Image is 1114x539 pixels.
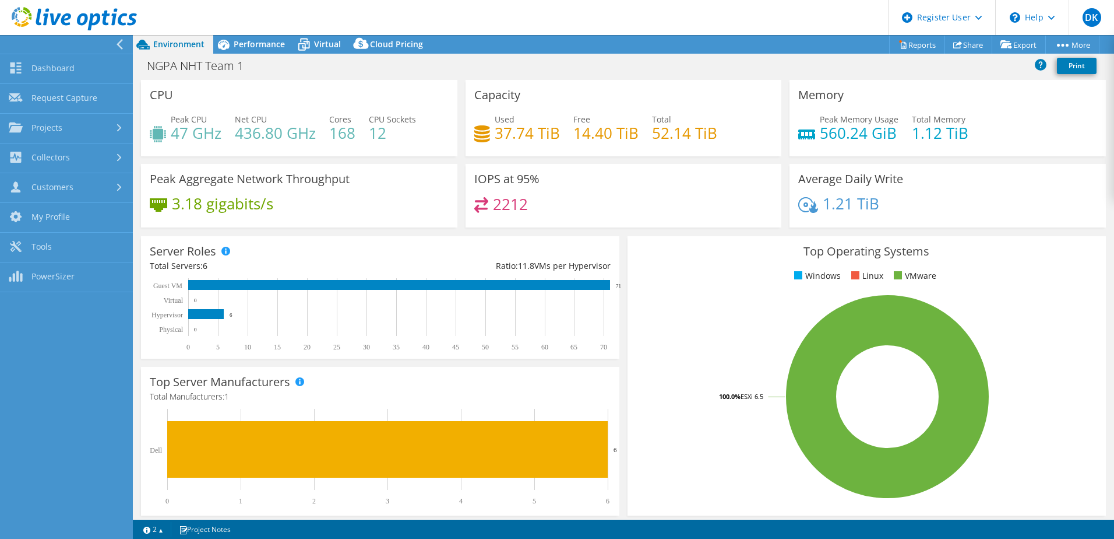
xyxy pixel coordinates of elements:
text: 0 [165,497,169,505]
text: 4 [459,497,463,505]
span: Virtual [314,38,341,50]
a: Project Notes [171,522,239,537]
h4: 436.80 GHz [235,127,316,139]
text: 2 [312,497,316,505]
span: CPU Sockets [369,114,416,125]
text: 15 [274,343,281,351]
h3: Server Roles [150,245,216,258]
span: Performance [234,38,285,50]
text: 5 [533,497,536,505]
h4: 14.40 TiB [573,127,639,139]
text: 55 [512,343,519,351]
text: 6 [614,446,617,453]
a: Reports [889,36,945,54]
h3: Memory [798,89,844,101]
h4: 47 GHz [171,127,221,139]
span: Total [652,114,671,125]
div: Total Servers: [150,260,380,272]
span: Free [573,114,590,125]
a: Print [1057,58,1097,74]
text: 5 [216,343,220,351]
h4: Total Manufacturers: [150,390,611,403]
text: 70 [600,343,607,351]
text: 50 [482,343,489,351]
h4: 2212 [493,198,528,211]
span: Net CPU [235,114,267,125]
h3: CPU [150,89,173,101]
text: 0 [194,327,197,332]
h4: 1.21 TiB [823,197,879,210]
text: 60 [541,343,548,351]
text: 3 [386,497,389,505]
li: Windows [791,269,841,282]
span: 6 [203,260,207,271]
a: More [1045,36,1099,54]
text: 65 [570,343,577,351]
h1: NGPA NHT Team 1 [142,60,262,72]
text: Virtual [164,296,184,304]
h3: Average Daily Write [798,173,903,185]
text: Dell [150,446,162,454]
h3: Top Operating Systems [636,245,1097,258]
h4: 560.24 GiB [820,127,898,139]
span: Peak CPU [171,114,207,125]
tspan: 100.0% [719,392,741,401]
span: Cloud Pricing [370,38,423,50]
a: Share [944,36,992,54]
text: Physical [159,325,183,334]
text: 40 [422,343,429,351]
a: Export [992,36,1046,54]
h3: Peak Aggregate Network Throughput [150,173,350,185]
li: Linux [848,269,883,282]
h4: 1.12 TiB [912,127,968,139]
a: 2 [135,522,171,537]
span: Used [495,114,514,125]
span: Total Memory [912,114,965,125]
h4: 37.74 TiB [495,127,560,139]
text: 10 [244,343,251,351]
text: 20 [304,343,311,351]
div: Ratio: VMs per Hypervisor [380,260,610,272]
text: 35 [393,343,400,351]
text: 45 [452,343,459,351]
text: Hypervisor [151,311,183,319]
text: 30 [363,343,370,351]
text: 1 [239,497,242,505]
h3: IOPS at 95% [474,173,540,185]
span: Cores [329,114,351,125]
text: 6 [230,312,232,318]
span: 1 [224,391,229,402]
h4: 12 [369,127,416,139]
span: DK [1083,8,1101,27]
svg: \n [1010,12,1020,23]
text: 25 [333,343,340,351]
h4: 168 [329,127,355,139]
text: 71 [616,283,621,289]
text: 0 [194,297,197,303]
span: Environment [153,38,205,50]
h4: 52.14 TiB [652,127,717,139]
h3: Capacity [474,89,520,101]
text: 0 [186,343,190,351]
li: VMware [891,269,936,282]
h3: Top Server Manufacturers [150,376,290,388]
text: 6 [606,497,609,505]
text: Guest VM [153,282,182,290]
h4: 3.18 gigabits/s [172,197,273,210]
tspan: ESXi 6.5 [741,392,763,401]
span: 11.8 [518,260,534,271]
span: Peak Memory Usage [820,114,898,125]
